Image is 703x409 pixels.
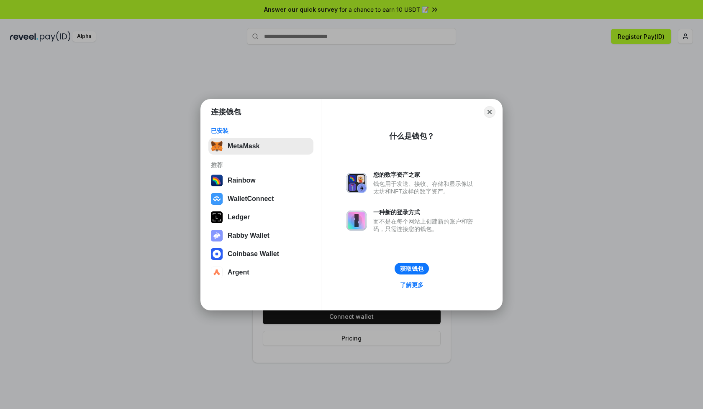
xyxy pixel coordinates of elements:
[373,208,477,216] div: 一种新的登录方式
[211,161,311,169] div: 推荐
[208,191,313,207] button: WalletConnect
[400,265,423,272] div: 获取钱包
[208,209,313,226] button: Ledger
[208,246,313,262] button: Coinbase Wallet
[373,180,477,195] div: 钱包用于发送、接收、存储和显示像以太坊和NFT这样的数字资产。
[211,230,223,241] img: svg+xml,%3Csvg%20xmlns%3D%22http%3A%2F%2Fwww.w3.org%2F2000%2Fsvg%22%20fill%3D%22none%22%20viewBox...
[211,107,241,117] h1: 连接钱包
[228,232,269,239] div: Rabby Wallet
[208,227,313,244] button: Rabby Wallet
[208,264,313,281] button: Argent
[228,195,274,203] div: WalletConnect
[400,281,423,289] div: 了解更多
[389,131,434,141] div: 什么是钱包？
[346,211,367,231] img: svg+xml,%3Csvg%20xmlns%3D%22http%3A%2F%2Fwww.w3.org%2F2000%2Fsvg%22%20fill%3D%22none%22%20viewBox...
[228,177,256,184] div: Rainbow
[228,142,259,150] div: MetaMask
[211,211,223,223] img: svg+xml,%3Csvg%20xmlns%3D%22http%3A%2F%2Fwww.w3.org%2F2000%2Fsvg%22%20width%3D%2228%22%20height%3...
[211,193,223,205] img: svg+xml,%3Csvg%20width%3D%2228%22%20height%3D%2228%22%20viewBox%3D%220%200%2028%2028%22%20fill%3D...
[211,140,223,152] img: svg+xml,%3Csvg%20fill%3D%22none%22%20height%3D%2233%22%20viewBox%3D%220%200%2035%2033%22%20width%...
[395,263,429,274] button: 获取钱包
[484,106,495,118] button: Close
[211,267,223,278] img: svg+xml,%3Csvg%20width%3D%2228%22%20height%3D%2228%22%20viewBox%3D%220%200%2028%2028%22%20fill%3D...
[211,248,223,260] img: svg+xml,%3Csvg%20width%3D%2228%22%20height%3D%2228%22%20viewBox%3D%220%200%2028%2028%22%20fill%3D...
[373,171,477,178] div: 您的数字资产之家
[228,213,250,221] div: Ledger
[373,218,477,233] div: 而不是在每个网站上创建新的账户和密码，只需连接您的钱包。
[208,138,313,155] button: MetaMask
[228,269,249,276] div: Argent
[228,250,279,258] div: Coinbase Wallet
[211,127,311,135] div: 已安装
[346,173,367,193] img: svg+xml,%3Csvg%20xmlns%3D%22http%3A%2F%2Fwww.w3.org%2F2000%2Fsvg%22%20fill%3D%22none%22%20viewBox...
[395,279,428,290] a: 了解更多
[208,172,313,189] button: Rainbow
[211,175,223,186] img: svg+xml,%3Csvg%20width%3D%22120%22%20height%3D%22120%22%20viewBox%3D%220%200%20120%20120%22%20fil...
